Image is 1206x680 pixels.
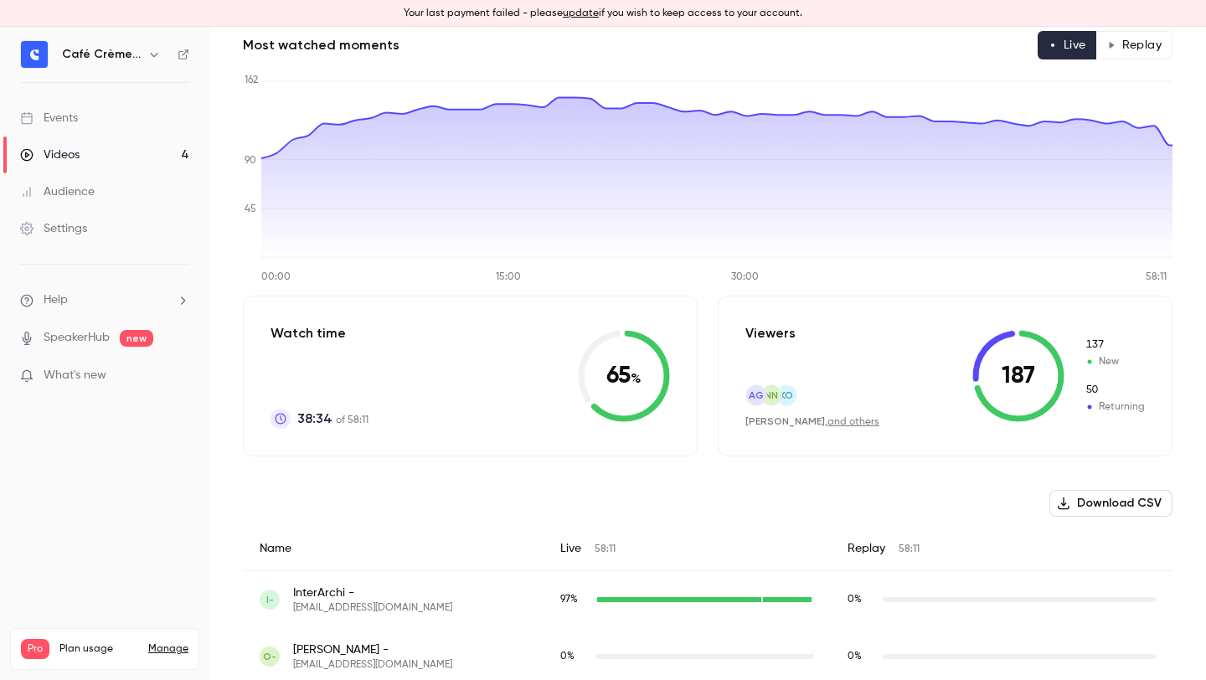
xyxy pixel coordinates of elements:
iframe: Noticeable Trigger [169,368,189,384]
span: 97 % [560,595,578,605]
span: Pro [21,639,49,659]
span: 58:11 [595,544,616,554]
span: 38:34 [297,409,332,429]
span: Replay watch time [848,592,874,607]
span: Returning [1085,399,1145,415]
span: Plan usage [59,642,138,656]
p: Your last payment failed - please if you wish to keep access to your account. [404,6,802,21]
tspan: 90 [245,156,256,166]
span: Help [44,291,68,309]
span: I- [266,592,274,607]
span: 0 % [560,652,575,662]
span: 0 % [848,652,862,662]
p: Viewers [745,323,796,343]
div: , [745,415,879,429]
a: Manage [148,642,188,656]
h2: Most watched moments [243,35,399,55]
tspan: 45 [245,204,256,214]
div: Live [544,527,831,571]
div: Name [243,527,544,571]
button: Replay [1096,31,1172,59]
span: AG [749,388,764,403]
div: Settings [20,220,87,237]
a: SpeakerHub [44,329,110,347]
span: Replay watch time [848,649,874,664]
a: and others [827,417,879,427]
span: [PERSON_NAME] - [293,641,452,658]
h6: Café Crème Club [62,46,141,63]
tspan: 162 [245,75,258,85]
span: 0 % [848,595,862,605]
div: Audience [20,183,95,200]
div: Events [20,110,78,126]
tspan: 30:00 [731,272,759,282]
img: Café Crème Club [21,41,48,68]
span: Live watch time [560,649,587,664]
li: help-dropdown-opener [20,291,189,309]
tspan: 15:00 [496,272,521,282]
div: interarchi@gmail.com [243,571,1172,629]
span: What's new [44,367,106,384]
button: Live [1038,31,1097,59]
tspan: 58:11 [1146,272,1167,282]
button: update [563,6,599,21]
span: [PERSON_NAME] [745,415,825,427]
p: Watch time [271,323,368,343]
p: of 58:11 [297,409,368,429]
button: Download CSV [1049,490,1172,517]
span: Live watch time [560,592,587,607]
span: 58:11 [899,544,920,554]
div: Videos [20,147,80,163]
span: [EMAIL_ADDRESS][DOMAIN_NAME] [293,658,452,672]
span: ko [780,388,793,403]
span: New [1085,354,1145,369]
span: NN [765,388,778,403]
span: [EMAIL_ADDRESS][DOMAIN_NAME] [293,601,452,615]
div: Replay [831,527,1172,571]
tspan: 00:00 [261,272,291,282]
span: Returning [1085,383,1145,398]
span: o- [263,649,276,664]
span: InterArchi - [293,585,452,601]
span: new [120,330,153,347]
span: New [1085,337,1145,353]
